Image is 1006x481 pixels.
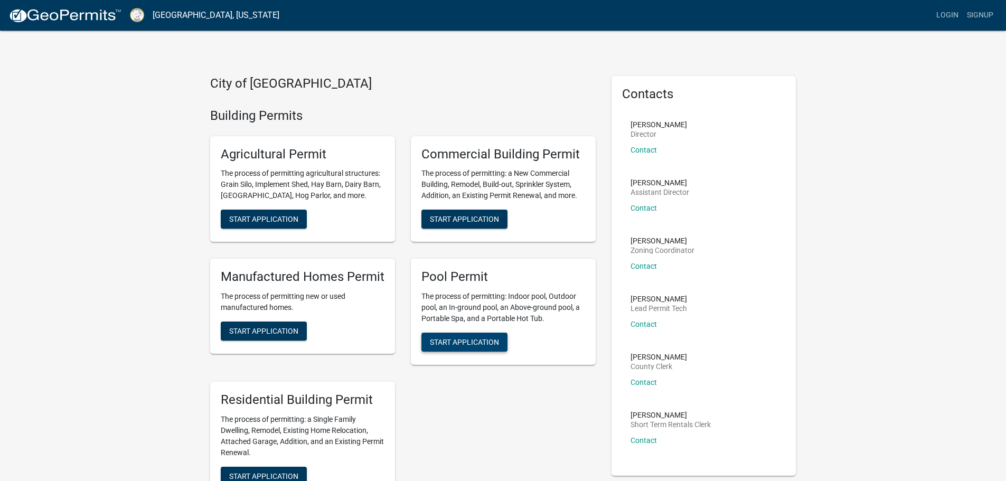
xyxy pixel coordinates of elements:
button: Start Application [221,210,307,229]
span: Start Application [229,327,298,335]
p: Lead Permit Tech [631,305,687,312]
p: Director [631,130,687,138]
a: Contact [631,204,657,212]
h4: Building Permits [210,108,596,124]
h5: Contacts [622,87,786,102]
p: [PERSON_NAME] [631,237,694,244]
span: Start Application [430,215,499,223]
a: Contact [631,436,657,445]
p: The process of permitting agricultural structures: Grain Silo, Implement Shed, Hay Barn, Dairy Ba... [221,168,384,201]
p: [PERSON_NAME] [631,295,687,303]
a: Signup [963,5,998,25]
h4: City of [GEOGRAPHIC_DATA] [210,76,596,91]
button: Start Application [421,210,507,229]
span: Start Application [430,338,499,346]
p: The process of permitting: Indoor pool, Outdoor pool, an In-ground pool, an Above-ground pool, a ... [421,291,585,324]
p: Assistant Director [631,188,689,196]
p: [PERSON_NAME] [631,411,711,419]
p: Zoning Coordinator [631,247,694,254]
p: The process of permitting: a New Commercial Building, Remodel, Build-out, Sprinkler System, Addit... [421,168,585,201]
a: Contact [631,146,657,154]
span: Start Application [229,215,298,223]
a: Contact [631,262,657,270]
p: [PERSON_NAME] [631,179,689,186]
h5: Agricultural Permit [221,147,384,162]
a: Login [932,5,963,25]
h5: Residential Building Permit [221,392,384,408]
p: The process of permitting new or used manufactured homes. [221,291,384,313]
img: Putnam County, Georgia [130,8,144,22]
a: Contact [631,378,657,386]
p: [PERSON_NAME] [631,353,687,361]
button: Start Application [421,333,507,352]
a: [GEOGRAPHIC_DATA], [US_STATE] [153,6,279,24]
h5: Pool Permit [421,269,585,285]
span: Start Application [229,471,298,480]
p: [PERSON_NAME] [631,121,687,128]
p: The process of permitting: a Single Family Dwelling, Remodel, Existing Home Relocation, Attached ... [221,414,384,458]
p: Short Term Rentals Clerk [631,421,711,428]
button: Start Application [221,322,307,341]
h5: Commercial Building Permit [421,147,585,162]
a: Contact [631,320,657,328]
p: County Clerk [631,363,687,370]
h5: Manufactured Homes Permit [221,269,384,285]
